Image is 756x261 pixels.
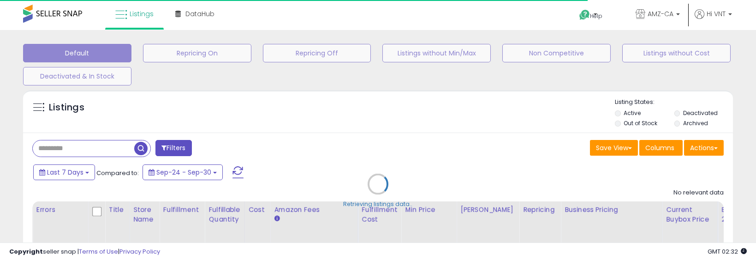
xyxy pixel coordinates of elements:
a: Hi VNT [695,9,732,30]
span: DataHub [185,9,214,18]
button: Repricing On [143,44,251,62]
a: Help [572,2,621,30]
button: Repricing Off [263,44,371,62]
span: Help [590,12,603,20]
div: Retrieving listings data.. [344,200,413,208]
div: seller snap | | [9,248,160,256]
span: Hi VNT [707,9,726,18]
button: Listings without Min/Max [382,44,491,62]
button: Listings without Cost [622,44,731,62]
span: Listings [130,9,154,18]
i: Get Help [579,9,590,21]
button: Deactivated & In Stock [23,67,131,85]
button: Default [23,44,131,62]
button: Non Competitive [502,44,611,62]
span: AMZ-CA [648,9,673,18]
strong: Copyright [9,247,43,256]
